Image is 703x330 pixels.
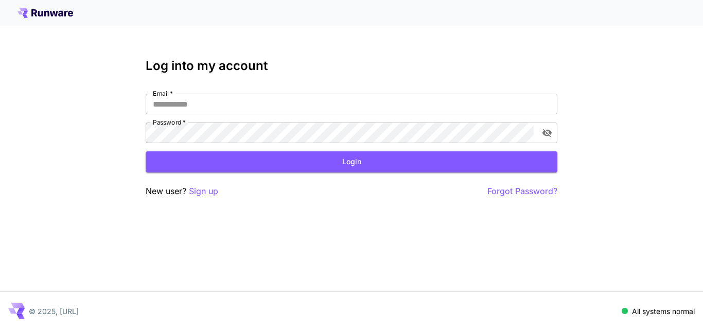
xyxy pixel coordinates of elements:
button: toggle password visibility [538,124,556,142]
button: Login [146,151,557,172]
label: Email [153,89,173,98]
p: © 2025, [URL] [29,306,79,317]
label: Password [153,118,186,127]
p: New user? [146,185,218,198]
h3: Log into my account [146,59,557,73]
button: Forgot Password? [487,185,557,198]
p: All systems normal [632,306,695,317]
button: Sign up [189,185,218,198]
